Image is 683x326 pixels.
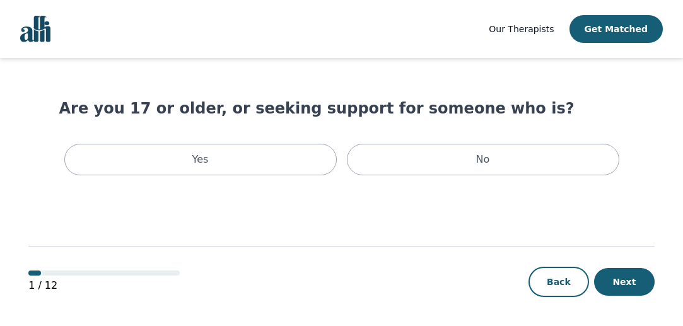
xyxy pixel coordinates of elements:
button: Back [528,267,589,297]
p: No [476,152,490,167]
p: 1 / 12 [28,278,180,293]
button: Next [594,268,655,296]
h1: Are you 17 or older, or seeking support for someone who is? [59,98,624,119]
img: alli logo [20,16,50,42]
span: Our Therapists [489,24,554,34]
button: Get Matched [569,15,663,43]
p: Yes [192,152,209,167]
a: Our Therapists [489,21,554,37]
